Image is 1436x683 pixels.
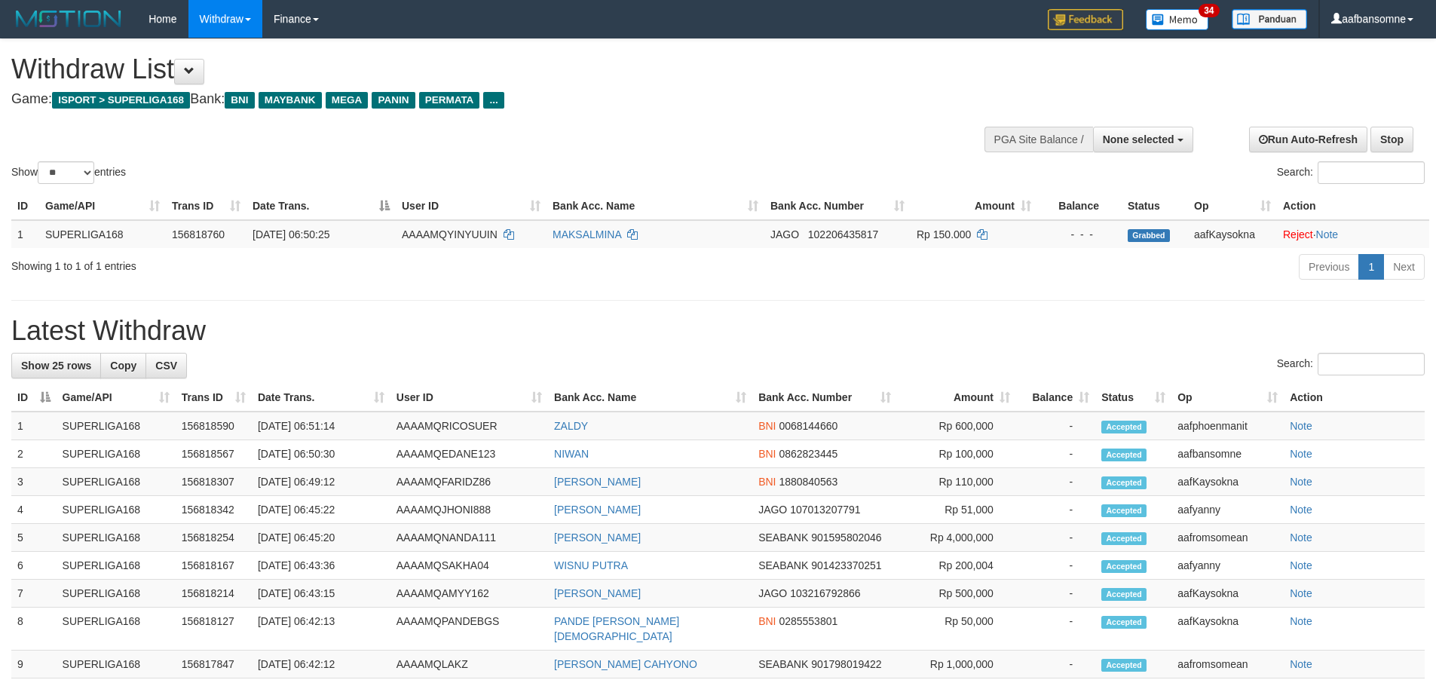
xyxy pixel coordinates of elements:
td: 1 [11,412,57,440]
span: BNI [758,615,776,627]
th: User ID: activate to sort column ascending [390,384,548,412]
td: 156818127 [176,608,252,651]
span: BNI [225,92,254,109]
td: [DATE] 06:42:12 [252,651,390,678]
td: [DATE] 06:43:36 [252,552,390,580]
img: Button%20Memo.svg [1146,9,1209,30]
td: [DATE] 06:42:13 [252,608,390,651]
div: PGA Site Balance / [984,127,1093,152]
th: Op: activate to sort column ascending [1171,384,1284,412]
td: 8 [11,608,57,651]
td: [DATE] 06:51:14 [252,412,390,440]
td: 156818342 [176,496,252,524]
th: Trans ID: activate to sort column ascending [176,384,252,412]
img: Feedback.jpg [1048,9,1123,30]
a: WISNU PUTRA [554,559,628,571]
a: Stop [1370,127,1413,152]
span: Accepted [1101,421,1147,433]
a: Run Auto-Refresh [1249,127,1367,152]
img: MOTION_logo.png [11,8,126,30]
td: - [1016,651,1095,678]
span: None selected [1103,133,1174,145]
span: BNI [758,420,776,432]
td: Rp 4,000,000 [897,524,1016,552]
td: aafKaysokna [1171,468,1284,496]
th: Bank Acc. Number: activate to sort column ascending [764,192,911,220]
span: Accepted [1101,449,1147,461]
td: AAAAMQAMYY162 [390,580,548,608]
a: MAKSALMINA [553,228,621,240]
span: [DATE] 06:50:25 [253,228,329,240]
td: aafyanny [1171,496,1284,524]
span: Accepted [1101,476,1147,489]
span: Accepted [1101,659,1147,672]
th: Date Trans.: activate to sort column ascending [252,384,390,412]
td: AAAAMQJHONI888 [390,496,548,524]
select: Showentries [38,161,94,184]
span: AAAAMQYINYUUIN [402,228,498,240]
td: 156818567 [176,440,252,468]
div: - - - [1043,227,1116,242]
span: Copy 103216792866 to clipboard [790,587,860,599]
td: Rp 100,000 [897,440,1016,468]
td: AAAAMQNANDA111 [390,524,548,552]
td: - [1016,412,1095,440]
td: SUPERLIGA168 [57,524,176,552]
div: Showing 1 to 1 of 1 entries [11,253,587,274]
td: Rp 500,000 [897,580,1016,608]
span: Copy 0068144660 to clipboard [779,420,837,432]
td: [DATE] 06:45:22 [252,496,390,524]
span: Copy 107013207791 to clipboard [790,504,860,516]
th: Bank Acc. Number: activate to sort column ascending [752,384,897,412]
td: 156818254 [176,524,252,552]
td: SUPERLIGA168 [57,552,176,580]
td: 156817847 [176,651,252,678]
th: ID [11,192,39,220]
label: Search: [1277,353,1425,375]
a: Note [1290,476,1312,488]
td: Rp 110,000 [897,468,1016,496]
td: · [1277,220,1429,248]
span: Copy 1880840563 to clipboard [779,476,837,488]
span: Copy 0285553801 to clipboard [779,615,837,627]
td: - [1016,552,1095,580]
h4: Game: Bank: [11,92,942,107]
a: [PERSON_NAME] [554,531,641,544]
td: SUPERLIGA168 [57,412,176,440]
span: BNI [758,448,776,460]
th: Balance [1037,192,1122,220]
td: - [1016,440,1095,468]
td: SUPERLIGA168 [57,440,176,468]
td: aafbansomne [1171,440,1284,468]
span: Copy 102206435817 to clipboard [808,228,878,240]
th: ID: activate to sort column descending [11,384,57,412]
span: ... [483,92,504,109]
a: 1 [1358,254,1384,280]
span: Copy [110,360,136,372]
td: aafphoenmanit [1171,412,1284,440]
td: AAAAMQEDANE123 [390,440,548,468]
span: Accepted [1101,616,1147,629]
td: - [1016,524,1095,552]
span: Copy 901798019422 to clipboard [811,658,881,670]
a: [PERSON_NAME] [554,504,641,516]
span: Accepted [1101,588,1147,601]
td: AAAAMQLAKZ [390,651,548,678]
th: Status: activate to sort column ascending [1095,384,1171,412]
span: Copy 901595802046 to clipboard [811,531,881,544]
td: aafyanny [1171,552,1284,580]
td: Rp 1,000,000 [897,651,1016,678]
a: Note [1290,658,1312,670]
td: 2 [11,440,57,468]
th: Status [1122,192,1188,220]
td: - [1016,580,1095,608]
td: aafromsomean [1171,651,1284,678]
td: AAAAMQSAKHA04 [390,552,548,580]
td: 1 [11,220,39,248]
td: SUPERLIGA168 [57,468,176,496]
span: SEABANK [758,559,808,571]
a: [PERSON_NAME] CAHYONO [554,658,697,670]
th: Bank Acc. Name: activate to sort column ascending [548,384,752,412]
span: JAGO [758,587,787,599]
span: ISPORT > SUPERLIGA168 [52,92,190,109]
